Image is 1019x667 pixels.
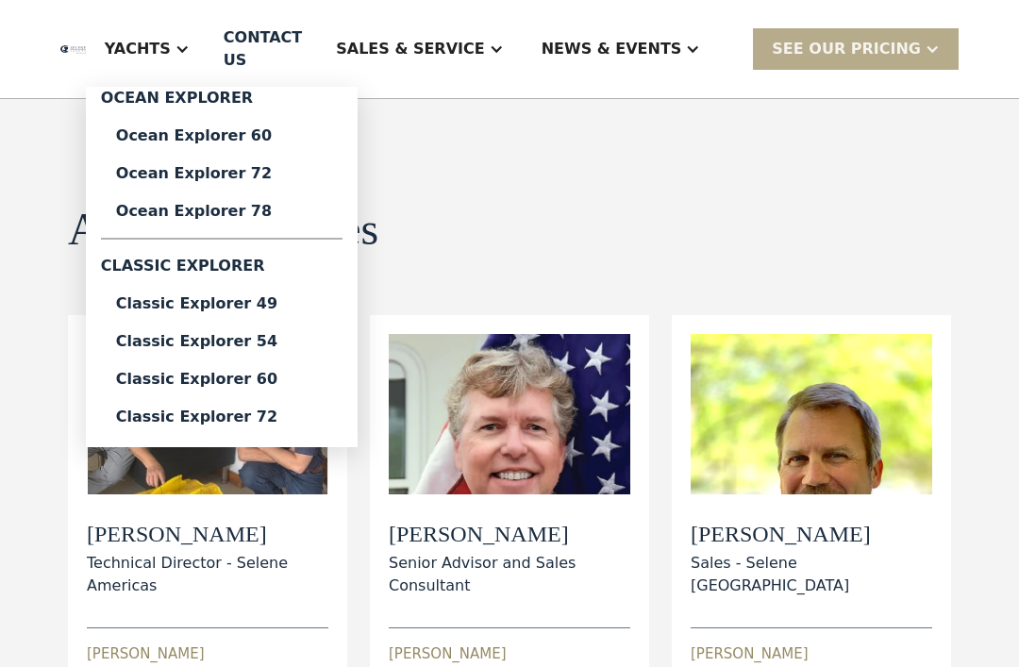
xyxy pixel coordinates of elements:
[101,87,342,117] div: Ocean Explorer
[101,360,342,398] a: Classic Explorer 60
[116,128,327,143] div: Ocean Explorer 60
[68,205,378,255] h1: Authorized Sales
[116,166,327,181] div: Ocean Explorer 72
[691,521,932,548] h2: [PERSON_NAME]
[86,11,209,87] div: Yachts
[523,11,720,87] div: News & EVENTS
[87,552,328,597] div: Technical Director - Selene Americas
[116,409,327,425] div: Classic Explorer 72
[336,38,484,60] div: Sales & Service
[317,11,522,87] div: Sales & Service
[116,372,327,387] div: Classic Explorer 60
[60,45,86,54] img: logo
[389,521,630,548] h2: [PERSON_NAME]
[101,117,342,155] a: Ocean Explorer 60
[86,87,358,447] nav: Yachts
[105,38,171,60] div: Yachts
[116,204,327,219] div: Ocean Explorer 78
[116,334,327,349] div: Classic Explorer 54
[389,552,630,597] div: Senior Advisor and Sales Consultant
[772,38,921,60] div: SEE Our Pricing
[101,247,342,285] div: Classic Explorer
[101,285,342,323] a: Classic Explorer 49
[224,26,302,72] div: Contact US
[101,192,342,230] a: Ocean Explorer 78
[101,398,342,436] a: Classic Explorer 72
[87,521,328,548] h2: [PERSON_NAME]
[691,552,932,597] div: Sales - Selene [GEOGRAPHIC_DATA]
[542,38,682,60] div: News & EVENTS
[101,155,342,192] a: Ocean Explorer 72
[101,323,342,360] a: Classic Explorer 54
[753,28,959,69] div: SEE Our Pricing
[116,296,327,311] div: Classic Explorer 49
